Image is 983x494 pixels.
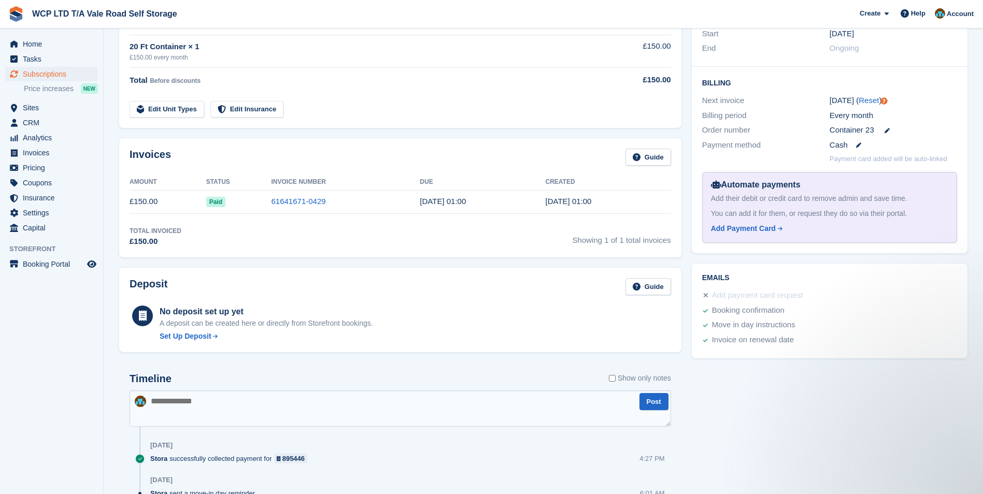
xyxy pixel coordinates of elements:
[625,278,671,295] a: Guide
[130,226,181,236] div: Total Invoiced
[859,96,879,105] a: Reset
[5,257,98,271] a: menu
[5,130,98,145] a: menu
[712,319,795,331] div: Move in day instructions
[210,101,284,118] a: Edit Insurance
[712,304,785,317] div: Booking confirmation
[5,67,98,81] a: menu
[5,146,98,160] a: menu
[420,197,466,206] time: 2025-09-22 00:00:00 UTC
[860,8,880,19] span: Create
[272,174,420,191] th: Invoice Number
[947,9,974,19] span: Account
[5,176,98,190] a: menu
[23,37,85,51] span: Home
[23,130,85,145] span: Analytics
[830,154,947,164] p: Payment card added will be auto-linked
[830,124,874,136] span: Container 23
[702,95,830,107] div: Next invoice
[130,236,181,248] div: £150.00
[130,278,167,295] h2: Deposit
[702,274,957,282] h2: Emails
[23,176,85,190] span: Coupons
[702,42,830,54] div: End
[639,454,664,463] div: 4:27 PM
[23,52,85,66] span: Tasks
[702,77,957,88] h2: Billing
[24,83,98,94] a: Price increases NEW
[150,441,173,449] div: [DATE]
[135,396,146,407] img: Kirsty williams
[130,190,206,213] td: £150.00
[160,331,373,342] a: Set Up Deposit
[5,100,98,115] a: menu
[5,206,98,220] a: menu
[587,35,671,67] td: £150.00
[711,193,948,204] div: Add their debit or credit card to remove admin and save time.
[130,101,204,118] a: Edit Unit Types
[23,206,85,220] span: Settings
[573,226,671,248] span: Showing 1 of 1 total invoices
[23,191,85,205] span: Insurance
[5,52,98,66] a: menu
[702,28,830,40] div: Start
[911,8,925,19] span: Help
[8,6,24,22] img: stora-icon-8386f47178a22dfd0bd8f6a31ec36ba5ce8667c1dd55bd0f319d3a0aa187defe.svg
[272,197,326,206] a: 61641671-0429
[23,67,85,81] span: Subscriptions
[830,28,854,40] time: 2025-09-21 00:00:00 UTC
[702,110,830,122] div: Billing period
[711,223,944,234] a: Add Payment Card
[712,289,803,302] div: Add payment card request
[86,258,98,270] a: Preview store
[160,306,373,318] div: No deposit set up yet
[23,221,85,235] span: Capital
[130,373,172,385] h2: Timeline
[625,149,671,166] a: Guide
[23,257,85,271] span: Booking Portal
[830,139,957,151] div: Cash
[830,110,957,122] div: Every month
[711,223,776,234] div: Add Payment Card
[81,83,98,94] div: NEW
[160,318,373,329] p: A deposit can be created here or directly from Storefront bookings.
[5,37,98,51] a: menu
[24,84,74,94] span: Price increases
[639,393,668,410] button: Post
[935,8,945,19] img: Kirsty williams
[545,197,591,206] time: 2025-09-21 00:00:04 UTC
[23,100,85,115] span: Sites
[830,43,859,52] span: Ongoing
[9,244,103,254] span: Storefront
[879,96,889,106] div: Tooltip anchor
[587,74,671,86] div: £150.00
[23,115,85,130] span: CRM
[130,149,171,166] h2: Invoices
[420,174,545,191] th: Due
[545,174,671,191] th: Created
[130,174,206,191] th: Amount
[282,454,305,463] div: 895446
[5,191,98,205] a: menu
[206,197,225,207] span: Paid
[5,221,98,235] a: menu
[609,373,671,384] label: Show only notes
[23,161,85,175] span: Pricing
[130,41,587,53] div: 20 Ft Container × 1
[830,95,957,107] div: [DATE] ( )
[5,115,98,130] a: menu
[711,208,948,219] div: You can add it for them, or request they do so via their portal.
[711,179,948,191] div: Automate payments
[160,331,211,342] div: Set Up Deposit
[130,53,587,62] div: £150.00 every month
[130,76,148,84] span: Total
[702,124,830,136] div: Order number
[150,476,173,484] div: [DATE]
[28,5,181,22] a: WCP LTD T/A Vale Road Self Storage
[150,454,167,463] span: Stora
[702,139,830,151] div: Payment method
[23,146,85,160] span: Invoices
[609,373,616,384] input: Show only notes
[206,174,272,191] th: Status
[712,334,794,346] div: Invoice on renewal date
